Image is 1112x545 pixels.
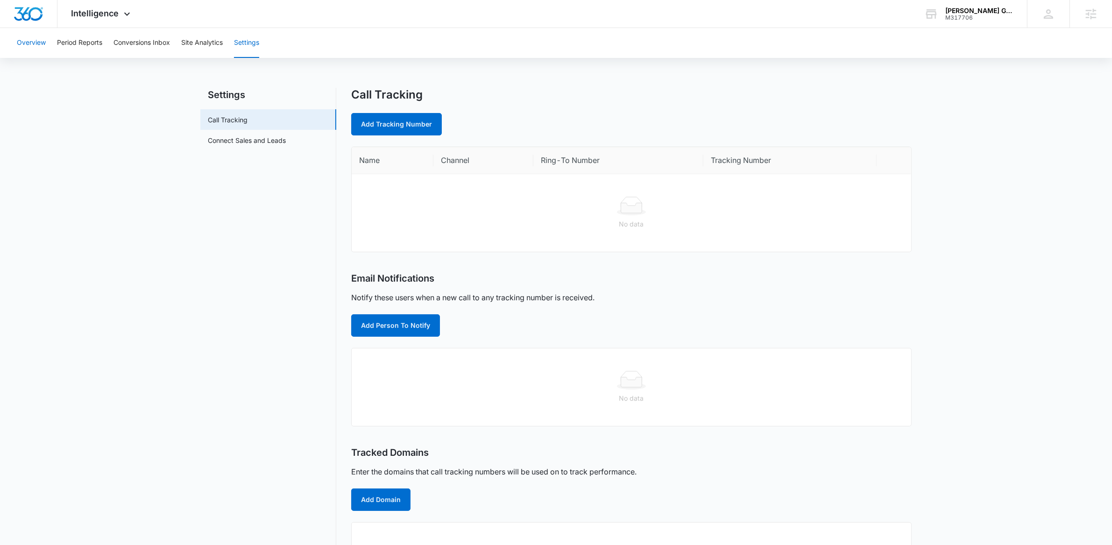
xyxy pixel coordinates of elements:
div: Keywords by Traffic [103,55,157,61]
a: Call Tracking [208,115,248,125]
img: tab_keywords_by_traffic_grey.svg [93,54,100,62]
img: website_grey.svg [15,24,22,32]
button: Period Reports [57,28,102,58]
div: Domain: [DOMAIN_NAME] [24,24,103,32]
button: Add Person To Notify [351,314,440,337]
p: Notify these users when a new call to any tracking number is received. [351,292,595,303]
h2: Tracked Domains [351,447,429,459]
button: Overview [17,28,46,58]
button: Site Analytics [181,28,223,58]
img: tab_domain_overview_orange.svg [25,54,33,62]
div: Domain Overview [35,55,84,61]
a: Connect Sales and Leads [208,135,286,145]
div: account name [945,7,1013,14]
button: Settings [234,28,259,58]
th: Tracking Number [703,147,877,174]
h2: Email Notifications [351,273,434,284]
div: v 4.0.25 [26,15,46,22]
h1: Call Tracking [351,88,423,102]
button: Conversions Inbox [113,28,170,58]
a: Add Tracking Number [351,113,442,135]
button: Add Domain [351,488,411,511]
div: No data [359,219,904,229]
span: Intelligence [71,8,119,18]
th: Ring-To Number [533,147,703,174]
p: Enter the domains that call tracking numbers will be used on to track performance. [351,466,637,477]
th: Channel [433,147,533,174]
h2: Settings [200,88,336,102]
img: logo_orange.svg [15,15,22,22]
div: account id [945,14,1013,21]
th: Name [352,147,433,174]
div: No data [359,393,904,403]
